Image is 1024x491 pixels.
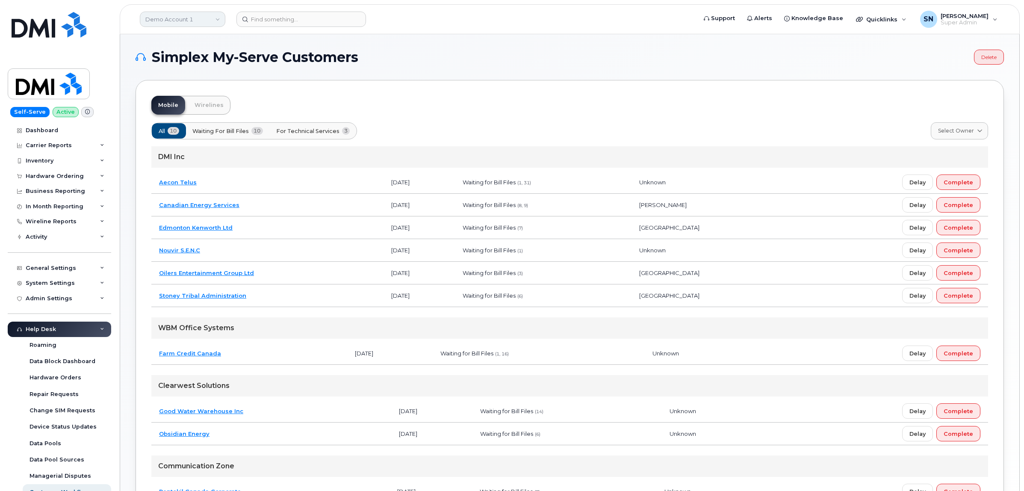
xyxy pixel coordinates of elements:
[639,179,666,186] span: Unknown
[151,456,988,477] div: Communication Zone
[517,203,528,208] span: (8, 9)
[936,220,980,235] button: Complete
[347,342,433,365] td: [DATE]
[974,50,1004,65] a: Delete
[159,201,239,208] a: Canadian Energy Services
[384,284,454,307] td: [DATE]
[463,292,516,299] span: Waiting for Bill Files
[639,224,699,231] span: [GEOGRAPHIC_DATA]
[517,293,523,299] span: (6)
[639,269,699,276] span: [GEOGRAPHIC_DATA]
[152,51,358,64] span: Simplex My-Serve Customers
[495,351,509,357] span: (1, 16)
[936,243,980,258] button: Complete
[936,346,980,361] button: Complete
[944,349,973,358] span: Complete
[151,146,988,168] div: DMI Inc
[463,179,516,186] span: Waiting for Bill Files
[902,288,933,303] button: Delay
[936,426,980,441] button: Complete
[909,269,926,277] span: Delay
[944,178,973,186] span: Complete
[384,216,454,239] td: [DATE]
[391,400,472,423] td: [DATE]
[517,225,523,231] span: (7)
[276,127,339,135] span: For Technical Services
[159,350,221,357] a: Farm Credit Canada
[517,180,531,186] span: (1, 31)
[188,96,230,115] a: Wirelines
[639,201,687,208] span: [PERSON_NAME]
[909,430,926,438] span: Delay
[535,432,540,437] span: (6)
[944,292,973,300] span: Complete
[391,423,472,445] td: [DATE]
[192,127,249,135] span: Waiting for Bill Files
[902,426,933,441] button: Delay
[936,197,980,213] button: Complete
[159,269,254,276] a: Oilers Entertainment Group Ltd
[909,292,926,300] span: Delay
[902,265,933,281] button: Delay
[902,346,933,361] button: Delay
[938,127,974,135] span: Select Owner
[909,349,926,358] span: Delay
[384,194,454,216] td: [DATE]
[944,430,973,438] span: Complete
[902,243,933,258] button: Delay
[909,178,926,186] span: Delay
[535,409,543,414] span: (14)
[944,224,973,232] span: Complete
[652,350,679,357] span: Unknown
[151,96,185,115] a: Mobile
[480,408,533,414] span: Waiting for Bill Files
[902,220,933,235] button: Delay
[931,122,988,139] a: Select Owner
[909,246,926,254] span: Delay
[151,317,988,339] div: WBM Office Systems
[639,247,666,254] span: Unknown
[936,288,980,303] button: Complete
[440,350,493,357] span: Waiting for Bill Files
[463,224,516,231] span: Waiting for Bill Files
[902,403,933,419] button: Delay
[480,430,533,437] span: Waiting for Bill Files
[159,292,246,299] a: Stoney Tribal Administration
[936,175,980,190] button: Complete
[251,127,263,135] span: 10
[517,248,523,254] span: (1)
[151,375,988,396] div: Clearwest Solutions
[670,408,696,414] span: Unknown
[384,262,454,284] td: [DATE]
[159,408,243,414] a: Good Water Warehouse Inc
[936,265,980,281] button: Complete
[159,179,197,186] a: Aecon Telus
[902,197,933,213] button: Delay
[517,271,523,276] span: (3)
[944,407,973,415] span: Complete
[944,201,973,209] span: Complete
[909,407,926,415] span: Delay
[909,224,926,232] span: Delay
[463,247,516,254] span: Waiting for Bill Files
[159,224,233,231] a: Edmonton Kenworth Ltd
[639,292,699,299] span: [GEOGRAPHIC_DATA]
[670,430,696,437] span: Unknown
[159,247,200,254] a: Nouvir S.E.N.C
[936,403,980,419] button: Complete
[384,239,454,262] td: [DATE]
[384,171,454,194] td: [DATE]
[909,201,926,209] span: Delay
[944,269,973,277] span: Complete
[463,269,516,276] span: Waiting for Bill Files
[342,127,350,135] span: 3
[159,430,210,437] a: Obsidian Energy
[944,246,973,254] span: Complete
[902,175,933,190] button: Delay
[463,201,516,208] span: Waiting for Bill Files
